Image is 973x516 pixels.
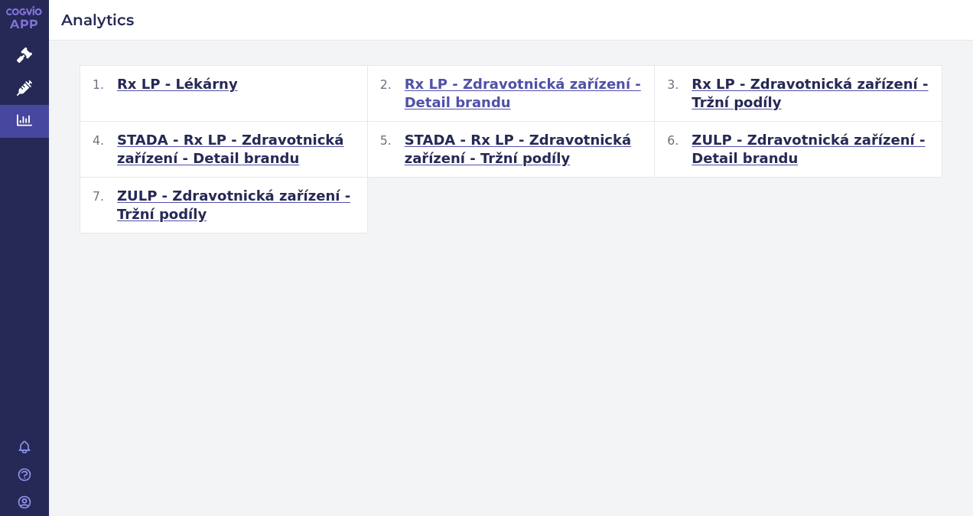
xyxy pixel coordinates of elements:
[80,66,368,122] button: Rx LP - Lékárny
[692,131,929,168] span: ZULP - Zdravotnická zařízení - Detail brandu
[61,9,961,31] h2: Analytics
[692,75,929,112] span: Rx LP - Zdravotnická zařízení - Tržní podíly
[117,75,238,93] span: Rx LP - Lékárny
[655,66,942,122] button: Rx LP - Zdravotnická zařízení - Tržní podíly
[655,122,942,178] button: ZULP - Zdravotnická zařízení - Detail brandu
[80,178,368,234] button: ZULP - Zdravotnická zařízení - Tržní podíly
[368,122,656,178] button: STADA - Rx LP - Zdravotnická zařízení - Tržní podíly
[405,131,643,168] span: STADA - Rx LP - Zdravotnická zařízení - Tržní podíly
[117,187,355,224] span: ZULP - Zdravotnická zařízení - Tržní podíly
[117,131,355,168] span: STADA - Rx LP - Zdravotnická zařízení - Detail brandu
[405,75,643,112] span: Rx LP - Zdravotnická zařízení - Detail brandu
[368,66,656,122] button: Rx LP - Zdravotnická zařízení - Detail brandu
[80,122,368,178] button: STADA - Rx LP - Zdravotnická zařízení - Detail brandu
